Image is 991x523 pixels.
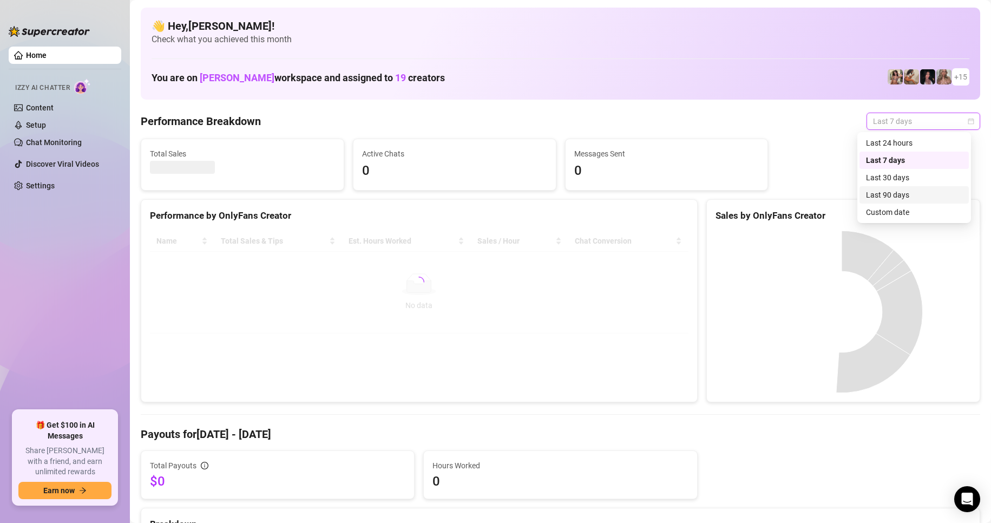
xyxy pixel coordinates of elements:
[954,486,980,512] div: Open Intercom Messenger
[200,72,274,83] span: [PERSON_NAME]
[432,473,688,490] span: 0
[362,148,547,160] span: Active Chats
[413,276,425,288] span: loading
[152,72,445,84] h1: You are on workspace and assigned to creators
[26,121,46,129] a: Setup
[26,160,99,168] a: Discover Viral Videos
[26,103,54,112] a: Content
[150,460,196,472] span: Total Payouts
[201,462,208,469] span: info-circle
[79,487,87,494] span: arrow-right
[26,181,55,190] a: Settings
[866,206,962,218] div: Custom date
[362,161,547,181] span: 0
[15,83,70,93] span: Izzy AI Chatter
[866,154,962,166] div: Last 7 days
[141,114,261,129] h4: Performance Breakdown
[150,208,688,223] div: Performance by OnlyFans Creator
[574,161,759,181] span: 0
[141,427,980,442] h4: Payouts for [DATE] - [DATE]
[150,148,335,160] span: Total Sales
[150,473,405,490] span: $0
[18,420,111,441] span: 🎁 Get $100 in AI Messages
[968,118,974,125] span: calendar
[866,172,962,184] div: Last 30 days
[936,69,951,84] img: Kenzie (@dmaxkenz)
[26,51,47,60] a: Home
[859,186,969,204] div: Last 90 days
[904,69,919,84] img: Kayla (@kaylathaylababy)
[859,204,969,221] div: Custom date
[26,138,82,147] a: Chat Monitoring
[866,189,962,201] div: Last 90 days
[74,79,91,94] img: AI Chatter
[866,137,962,149] div: Last 24 hours
[920,69,935,84] img: Baby (@babyyyybellaa)
[888,69,903,84] img: Avry (@avryjennervip)
[859,152,969,169] div: Last 7 days
[152,18,969,34] h4: 👋 Hey, [PERSON_NAME] !
[873,113,974,129] span: Last 7 days
[9,26,90,37] img: logo-BBDzfeDw.svg
[954,71,967,83] span: + 15
[18,446,111,478] span: Share [PERSON_NAME] with a friend, and earn unlimited rewards
[152,34,969,45] span: Check what you achieved this month
[395,72,406,83] span: 19
[432,460,688,472] span: Hours Worked
[18,482,111,499] button: Earn nowarrow-right
[859,134,969,152] div: Last 24 hours
[859,169,969,186] div: Last 30 days
[716,208,971,223] div: Sales by OnlyFans Creator
[43,486,75,495] span: Earn now
[574,148,759,160] span: Messages Sent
